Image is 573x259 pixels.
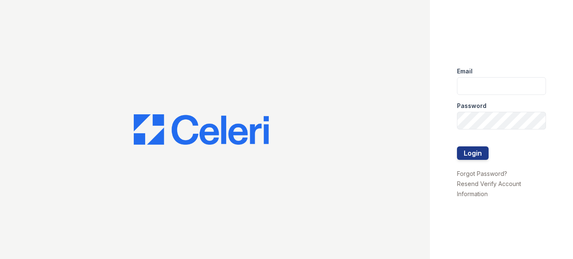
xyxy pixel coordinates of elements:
img: CE_Logo_Blue-a8612792a0a2168367f1c8372b55b34899dd931a85d93a1a3d3e32e68fde9ad4.png [134,114,269,145]
label: Password [457,102,487,110]
button: Login [457,146,489,160]
a: Resend Verify Account Information [457,180,521,197]
label: Email [457,67,473,76]
a: Forgot Password? [457,170,507,177]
